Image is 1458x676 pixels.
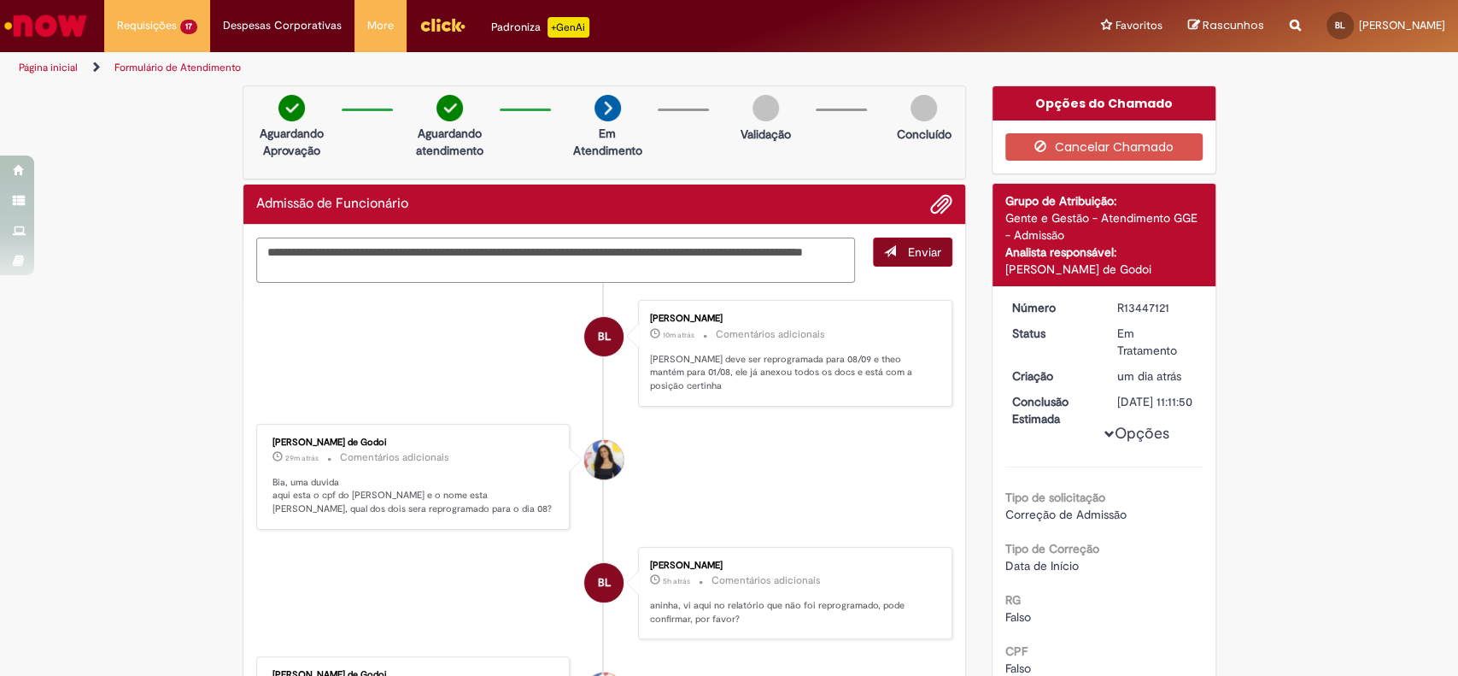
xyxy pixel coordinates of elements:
[598,562,611,603] span: BL
[1005,261,1203,278] div: [PERSON_NAME] de Godoi
[711,573,821,588] small: Comentários adicionais
[752,95,779,121] img: img-circle-grey.png
[1005,133,1203,161] button: Cancelar Chamado
[272,438,557,448] div: [PERSON_NAME] de Godoi
[1005,209,1203,244] div: Gente e Gestão - Atendimento GGE - Admissão
[896,126,951,143] p: Concluído
[1005,558,1079,573] span: Data de Início
[650,353,934,393] p: [PERSON_NAME] deve ser reprogramada para 08/09 e theo mantém para 01/08, ele já anexou todos os d...
[1117,367,1197,385] div: 26/08/2025 09:48:34
[1117,368,1181,384] span: um dia atrás
[1188,18,1264,34] a: Rascunhos
[436,95,463,121] img: check-circle-green.png
[1005,541,1099,556] b: Tipo de Correção
[1203,17,1264,33] span: Rascunhos
[340,450,449,465] small: Comentários adicionais
[547,17,589,38] p: +GenAi
[1335,20,1345,31] span: BL
[278,95,305,121] img: check-circle-green.png
[19,61,78,74] a: Página inicial
[663,330,694,340] span: 10m atrás
[1005,192,1203,209] div: Grupo de Atribuição:
[999,393,1104,427] dt: Conclusão Estimada
[566,125,649,159] p: Em Atendimento
[114,61,241,74] a: Formulário de Atendimento
[13,52,959,84] ul: Trilhas de página
[1117,325,1197,359] div: Em Tratamento
[419,12,466,38] img: click_logo_yellow_360x200.png
[285,453,319,463] time: 27/08/2025 18:10:09
[117,17,177,34] span: Requisições
[1117,299,1197,316] div: R13447121
[491,17,589,38] div: Padroniza
[999,367,1104,385] dt: Criação
[911,95,937,121] img: img-circle-grey.png
[999,325,1104,342] dt: Status
[873,238,952,267] button: Enviar
[1359,18,1445,32] span: [PERSON_NAME]
[650,314,934,324] div: [PERSON_NAME]
[1005,644,1028,659] b: CPF
[594,95,621,121] img: arrow-next.png
[1005,244,1203,261] div: Analista responsável:
[741,126,791,143] p: Validação
[908,244,941,260] span: Enviar
[1005,609,1031,625] span: Falso
[1005,592,1021,608] b: RG
[367,17,394,34] span: More
[584,563,624,603] div: Beatriz Francisconi de Lima
[285,453,319,463] span: 29m atrás
[180,20,197,34] span: 17
[999,299,1104,316] dt: Número
[1005,661,1031,676] span: Falso
[408,125,491,159] p: Aguardando atendimento
[272,476,557,516] p: Bia, uma duvida aqui esta o cpf do [PERSON_NAME] e o nome esta [PERSON_NAME], qual dos dois sera ...
[2,9,90,43] img: ServiceNow
[1115,17,1162,34] span: Favoritos
[663,330,694,340] time: 27/08/2025 18:28:39
[716,327,825,342] small: Comentários adicionais
[992,86,1215,121] div: Opções do Chamado
[1117,393,1197,410] div: [DATE] 11:11:50
[256,238,856,284] textarea: Digite sua mensagem aqui...
[930,193,952,215] button: Adicionar anexos
[256,197,408,212] h2: Admissão de Funcionário Histórico de tíquete
[584,440,624,479] div: Ana Santos de Godoi
[584,317,624,356] div: Beatriz Francisconi de Lima
[598,316,611,357] span: BL
[223,17,342,34] span: Despesas Corporativas
[1005,507,1127,522] span: Correção de Admissão
[1005,490,1105,505] b: Tipo de solicitação
[663,576,690,586] time: 27/08/2025 13:25:14
[250,125,333,159] p: Aguardando Aprovação
[650,599,934,626] p: aninha, vi aqui no relatório que não foi reprogramado, pode confirmar, por favor?
[650,561,934,571] div: [PERSON_NAME]
[663,576,690,586] span: 5h atrás
[1117,368,1181,384] time: 26/08/2025 09:48:34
